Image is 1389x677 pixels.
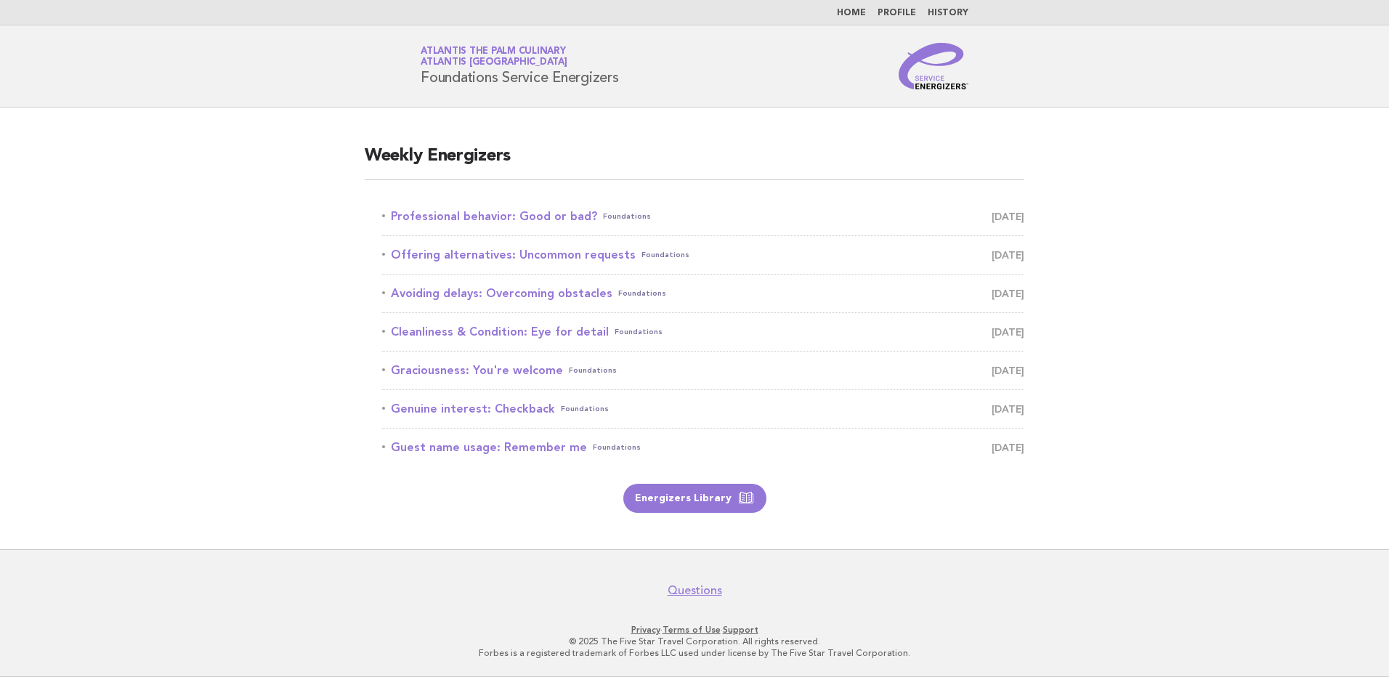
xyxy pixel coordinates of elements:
[421,46,567,67] a: Atlantis The Palm CulinaryAtlantis [GEOGRAPHIC_DATA]
[992,283,1024,304] span: [DATE]
[615,322,663,342] span: Foundations
[992,206,1024,227] span: [DATE]
[365,145,1024,180] h2: Weekly Energizers
[928,9,968,17] a: History
[641,245,689,265] span: Foundations
[561,399,609,419] span: Foundations
[250,636,1139,647] p: © 2025 The Five Star Travel Corporation. All rights reserved.
[382,360,1024,381] a: Graciousness: You're welcomeFoundations [DATE]
[663,625,721,635] a: Terms of Use
[631,625,660,635] a: Privacy
[992,245,1024,265] span: [DATE]
[382,399,1024,419] a: Genuine interest: CheckbackFoundations [DATE]
[382,206,1024,227] a: Professional behavior: Good or bad?Foundations [DATE]
[668,583,722,598] a: Questions
[382,322,1024,342] a: Cleanliness & Condition: Eye for detailFoundations [DATE]
[421,47,619,85] h1: Foundations Service Energizers
[603,206,651,227] span: Foundations
[382,437,1024,458] a: Guest name usage: Remember meFoundations [DATE]
[593,437,641,458] span: Foundations
[569,360,617,381] span: Foundations
[623,484,766,513] a: Energizers Library
[250,647,1139,659] p: Forbes is a registered trademark of Forbes LLC used under license by The Five Star Travel Corpora...
[421,58,567,68] span: Atlantis [GEOGRAPHIC_DATA]
[382,245,1024,265] a: Offering alternatives: Uncommon requestsFoundations [DATE]
[837,9,866,17] a: Home
[382,283,1024,304] a: Avoiding delays: Overcoming obstaclesFoundations [DATE]
[250,624,1139,636] p: · ·
[992,437,1024,458] span: [DATE]
[992,399,1024,419] span: [DATE]
[992,322,1024,342] span: [DATE]
[723,625,758,635] a: Support
[992,360,1024,381] span: [DATE]
[878,9,916,17] a: Profile
[618,283,666,304] span: Foundations
[899,43,968,89] img: Service Energizers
